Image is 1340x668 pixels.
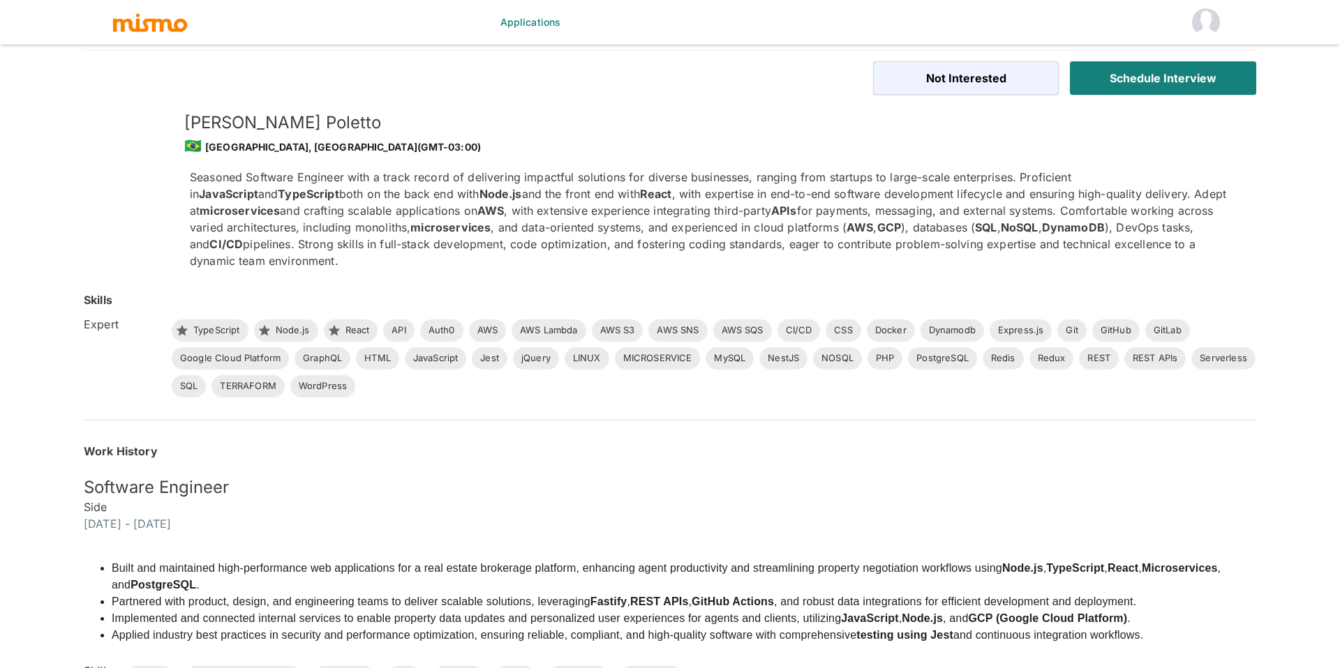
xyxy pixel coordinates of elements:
[771,204,797,218] strong: APIs
[185,324,248,337] span: TypeScript
[847,220,873,234] strong: AWS
[211,379,284,393] span: TERRAFORM
[868,351,902,365] span: PHP
[84,515,1256,532] h6: [DATE] - [DATE]
[1046,562,1104,574] strong: TypeScript
[856,629,953,641] strong: testing using Jest
[1029,351,1074,365] span: Redux
[200,204,280,218] strong: microservices
[1079,351,1119,365] span: REST
[278,187,339,201] strong: TypeScript
[84,443,1256,460] h6: Work History
[975,220,997,234] strong: SQL
[867,324,915,337] span: Docker
[472,351,507,365] span: Jest
[199,187,258,201] strong: JavaScript
[184,112,1234,134] h5: [PERSON_NAME] Poletto
[1124,351,1186,365] span: REST APIs
[190,169,1234,269] p: Seasoned Software Engineer with a track record of delivering impactful solutions for diverse busi...
[921,324,984,337] span: Dynamodb
[512,324,586,337] span: AWS Lambda
[1042,220,1105,234] strong: DynamoDB
[648,324,707,337] span: AWS SNS
[267,324,318,337] span: Node.js
[172,351,289,365] span: Google Cloud Platform
[1192,8,1220,36] img: HM Permitflow
[813,351,862,365] span: NOSQL
[1145,324,1190,337] span: GitLab
[877,220,901,234] strong: GCP
[112,12,188,33] img: logo
[112,610,1256,627] li: Implemented and connected internal services to enable property data updates and personalized user...
[640,187,672,201] strong: React
[112,627,1256,644] li: Applied industry best practices in security and performance optimization, ensuring reliable, comp...
[184,137,202,154] span: 🇧🇷
[295,351,350,365] span: GraphQL
[112,560,1256,593] li: Built and maintained high-performance web applications for a real estate brokerage platform, enha...
[405,351,467,365] span: JavaScript
[420,324,463,337] span: Auth0
[290,379,355,393] span: WordPress
[713,324,772,337] span: AWS SQS
[565,351,609,365] span: LINUX
[383,324,414,337] span: API
[84,499,1256,515] h6: Side
[356,351,399,365] span: HTML
[84,112,167,195] img: 9jz1evcmvyir109p1jqt8g5u4s46
[590,595,627,607] strong: Fastify
[615,351,701,365] span: MICROSERVICE
[1142,562,1218,574] strong: Microservices
[1108,562,1138,574] strong: React
[112,593,1256,610] li: Partnered with product, design, and engineering teams to deliver scalable solutions, leveraging ,...
[410,220,491,234] strong: microservices
[131,579,196,591] strong: PostgreSQL
[692,595,774,607] strong: GitHub Actions
[1001,220,1038,234] strong: NoSQL
[337,324,378,337] span: React
[706,351,754,365] span: MySQL
[990,324,1052,337] span: Express.js
[908,351,977,365] span: PostgreSQL
[1191,351,1256,365] span: Serverless
[826,324,861,337] span: CSS
[477,204,504,218] strong: AWS
[513,351,559,365] span: jQuery
[209,237,243,251] strong: CI/CD
[1057,324,1086,337] span: Git
[873,61,1059,95] button: Not Interested
[172,379,206,393] span: SQL
[968,612,1127,624] strong: GCP (Google Cloud Platform)
[469,324,506,337] span: AWS
[1092,324,1140,337] span: GitHub
[841,612,898,624] strong: JavaScript
[902,612,943,624] strong: Node.js
[759,351,807,365] span: NestJS
[1070,61,1256,95] button: Schedule Interview
[777,324,821,337] span: CI/CD
[479,187,522,201] strong: Node.js
[84,476,1256,499] h5: Software Engineer
[84,316,161,333] h6: Expert
[983,351,1024,365] span: Redis
[1002,562,1043,574] strong: Node.js
[630,595,688,607] strong: REST APIs
[184,134,1234,158] div: [GEOGRAPHIC_DATA], [GEOGRAPHIC_DATA] (GMT-03:00)
[84,291,112,308] h6: Skills
[592,324,643,337] span: AWS S3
